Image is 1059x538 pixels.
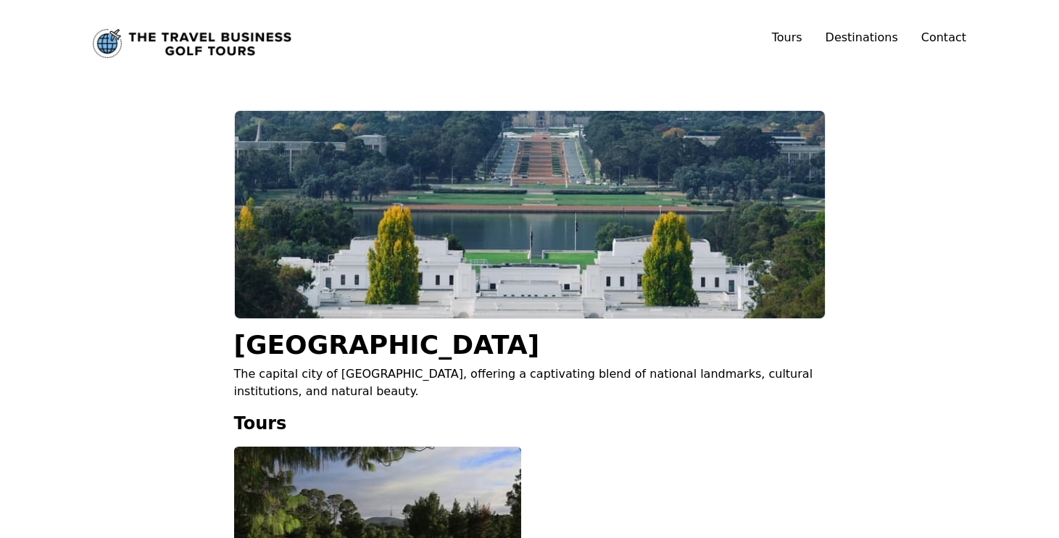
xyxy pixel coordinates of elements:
h1: [GEOGRAPHIC_DATA] [234,331,826,360]
img: The Travel Business Golf Tours logo [93,29,291,58]
a: Contact [921,29,966,46]
a: Link to home page [93,29,291,58]
p: The capital city of [GEOGRAPHIC_DATA], offering a captivating blend of national landmarks, cultur... [234,365,826,400]
h2: Tours [234,412,826,435]
a: Destinations [826,30,898,44]
a: Tours [772,30,802,44]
